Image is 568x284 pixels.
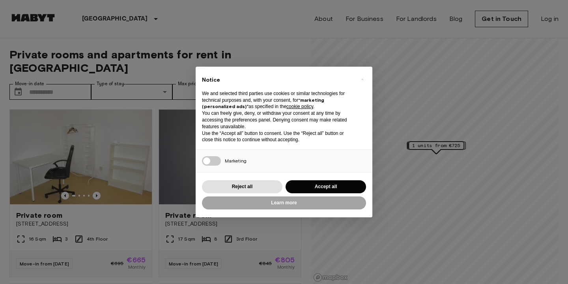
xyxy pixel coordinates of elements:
[202,130,353,144] p: Use the “Accept all” button to consent. Use the “Reject all” button or close this notice to conti...
[361,75,364,84] span: ×
[225,158,247,164] span: Marketing
[202,180,282,193] button: Reject all
[202,196,366,209] button: Learn more
[202,110,353,130] p: You can freely give, deny, or withdraw your consent at any time by accessing the preferences pane...
[202,76,353,84] h2: Notice
[286,180,366,193] button: Accept all
[356,73,368,86] button: Close this notice
[286,104,313,109] a: cookie policy
[202,97,324,110] strong: “marketing (personalized ads)”
[202,90,353,110] p: We and selected third parties use cookies or similar technologies for technical purposes and, wit...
